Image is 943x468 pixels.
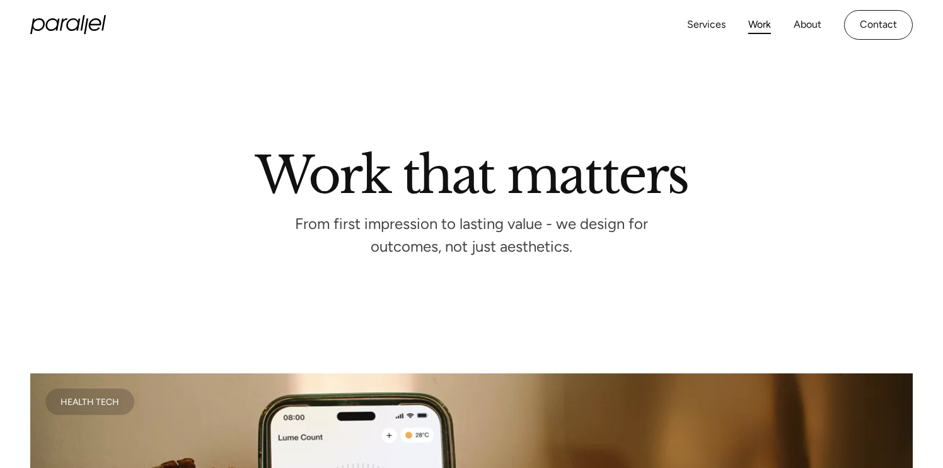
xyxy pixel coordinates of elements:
[748,16,771,34] a: Work
[794,16,821,34] a: About
[844,10,913,40] a: Contact
[112,151,831,194] h2: Work that matters
[687,16,726,34] a: Services
[282,219,661,252] p: From first impression to lasting value - we design for outcomes, not just aesthetics.
[61,399,119,405] div: Health Tech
